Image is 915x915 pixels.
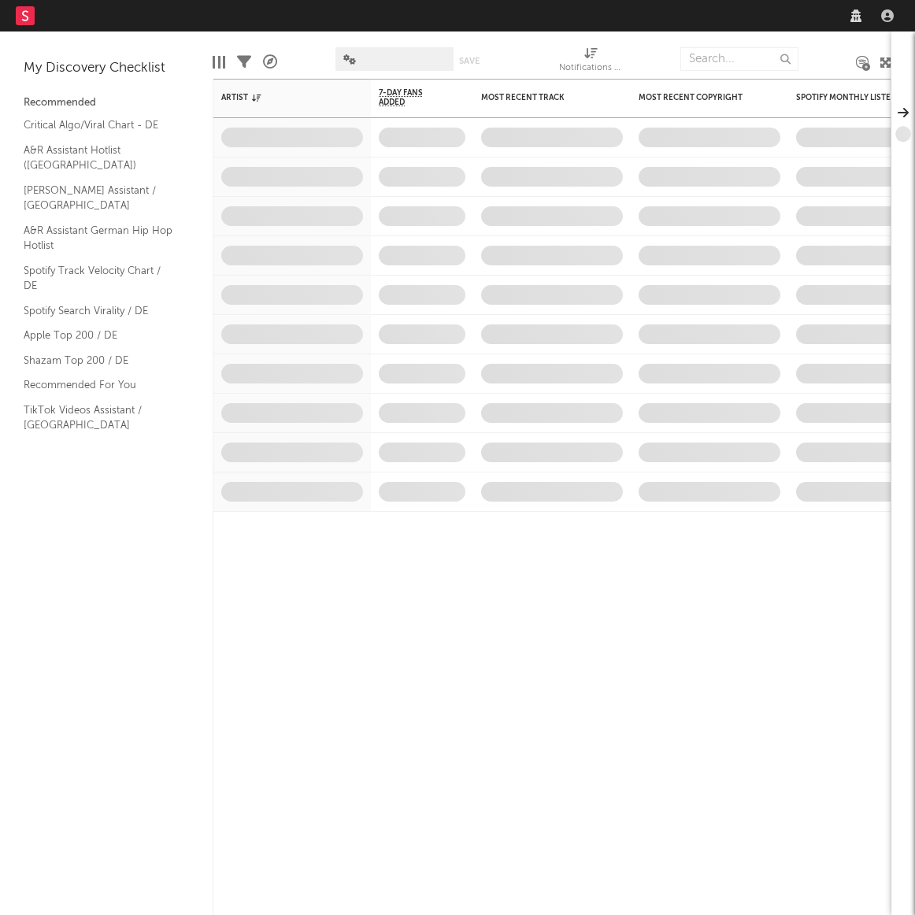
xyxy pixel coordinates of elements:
button: Save [459,57,480,65]
a: A&R Assistant Hotlist ([GEOGRAPHIC_DATA]) [24,142,173,174]
div: Most Recent Track [481,93,599,102]
a: Shazam Top 200 / DE [24,352,173,369]
div: Spotify Monthly Listeners [796,93,914,102]
a: Recommended For You [24,376,173,394]
a: Spotify Search Virality / DE [24,302,173,320]
div: Notifications (Artist) [559,59,622,78]
a: [PERSON_NAME] Assistant / [GEOGRAPHIC_DATA] [24,182,173,214]
input: Search... [680,47,798,71]
a: A&R Assistant German Hip Hop Hotlist [24,222,173,254]
div: Recommended [24,94,189,113]
div: My Discovery Checklist [24,59,189,78]
a: TikTok Videos Assistant / [GEOGRAPHIC_DATA] [24,402,173,434]
a: Spotify Track Velocity Chart / DE [24,262,173,295]
a: Apple Top 200 / DE [24,327,173,344]
div: Edit Columns [213,39,225,85]
div: Most Recent Copyright [639,93,757,102]
div: A&R Pipeline [263,39,277,85]
div: Artist [221,93,339,102]
span: 7-Day Fans Added [379,88,442,107]
div: Filters [237,39,251,85]
a: Critical Algo/Viral Chart - DE [24,117,173,134]
div: Notifications (Artist) [559,39,622,85]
